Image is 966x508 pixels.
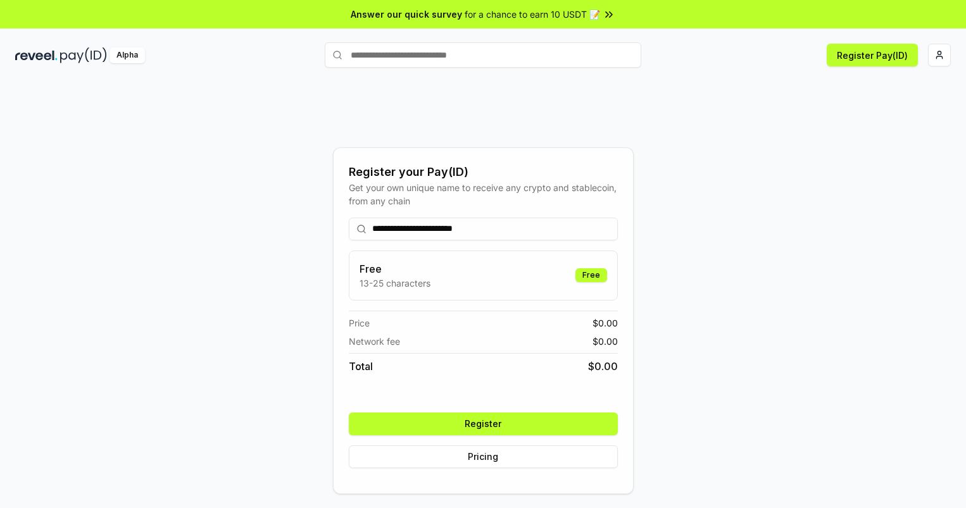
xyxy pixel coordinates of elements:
[349,445,618,468] button: Pricing
[575,268,607,282] div: Free
[351,8,462,21] span: Answer our quick survey
[588,359,618,374] span: $ 0.00
[593,316,618,330] span: $ 0.00
[60,47,107,63] img: pay_id
[349,335,400,348] span: Network fee
[349,163,618,181] div: Register your Pay(ID)
[15,47,58,63] img: reveel_dark
[360,261,430,276] h3: Free
[349,181,618,208] div: Get your own unique name to receive any crypto and stablecoin, from any chain
[827,44,918,66] button: Register Pay(ID)
[349,316,370,330] span: Price
[349,359,373,374] span: Total
[349,412,618,435] button: Register
[593,335,618,348] span: $ 0.00
[110,47,145,63] div: Alpha
[465,8,600,21] span: for a chance to earn 10 USDT 📝
[360,276,430,290] p: 13-25 characters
